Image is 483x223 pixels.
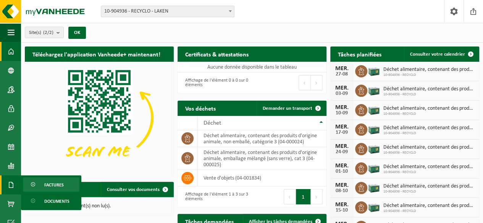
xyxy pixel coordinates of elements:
span: Déchet alimentaire, contenant des produits d'origine animale, non emballé, catég... [383,106,475,112]
div: MER. [334,202,349,208]
div: MER. [334,143,349,149]
div: MER. [334,182,349,188]
img: PB-LB-0680-HPE-GN-01 [367,103,380,116]
div: 01-10 [334,169,349,174]
button: Next [311,75,323,90]
a: Consulter votre calendrier [404,47,478,62]
div: MER. [334,163,349,169]
span: Documents [44,194,69,209]
a: Consulter vos documents [101,182,173,197]
button: Next [311,189,323,204]
div: 03-09 [334,91,349,96]
div: MER. [334,104,349,111]
div: MER. [334,66,349,72]
button: 1 [296,189,311,204]
count: (2/2) [43,30,53,35]
span: 10-904936 - RECYCLO [383,151,475,155]
img: PB-LB-0680-HPE-GN-01 [367,200,380,213]
span: 10-904936 - RECYCLO - LAKEN [101,6,234,17]
img: PB-LB-0680-HPE-GN-01 [367,181,380,194]
div: MER. [334,124,349,130]
span: 10-904936 - RECYCLO [383,112,475,116]
span: 10-904936 - RECYCLO [383,209,475,213]
img: PB-LB-0680-HPE-GN-01 [367,142,380,155]
img: PB-LB-0680-HPE-GN-01 [367,83,380,96]
span: 10-904936 - RECYCLO [383,189,475,194]
p: Vous avez 115 document(s) non lu(s). [32,204,166,209]
a: Documents [23,194,79,208]
div: Affichage de l'élément 0 à 0 sur 0 éléments [181,74,248,91]
span: Déchet [204,120,221,126]
span: 10-904936 - RECYCLO [383,92,475,97]
h2: Certificats & attestations [178,47,256,61]
span: Factures [44,178,64,192]
img: PB-LB-0680-HPE-GN-01 [367,64,380,77]
a: Demander un transport [257,101,326,116]
span: Déchet alimentaire, contenant des produits d'origine animale, non emballé, catég... [383,144,475,151]
div: 24-09 [334,149,349,155]
div: 27-08 [334,72,349,77]
span: Site(s) [29,27,53,39]
div: 15-10 [334,208,349,213]
td: déchet alimentaire, contenant des produits d'origine animale, emballage mélangé (sans verre), cat... [198,147,326,170]
span: Demander un transport [263,106,312,111]
div: MER. [334,85,349,91]
td: vente d'objets (04-001834) [198,170,326,186]
span: Consulter vos documents [107,187,160,192]
span: 10-904936 - RECYCLO [383,73,475,77]
h2: Tâches planifiées [330,47,389,61]
span: Déchet alimentaire, contenant des produits d'origine animale, non emballé, catég... [383,164,475,170]
span: Déchet alimentaire, contenant des produits d'origine animale, non emballé, catég... [383,125,475,131]
img: PB-LB-0680-HPE-GN-01 [367,161,380,174]
div: 17-09 [334,130,349,135]
span: Déchet alimentaire, contenant des produits d'origine animale, non emballé, catég... [383,183,475,189]
span: Déchet alimentaire, contenant des produits d'origine animale, non emballé, catég... [383,203,475,209]
button: Previous [284,189,296,204]
span: Déchet alimentaire, contenant des produits d'origine animale, non emballé, catég... [383,67,475,73]
div: 10-09 [334,111,349,116]
td: déchet alimentaire, contenant des produits d'origine animale, non emballé, catégorie 3 (04-000024) [198,130,326,147]
td: Aucune donnée disponible dans le tableau [178,62,326,72]
span: Consulter votre calendrier [410,52,465,57]
img: Download de VHEPlus App [25,62,174,173]
button: Previous [299,75,311,90]
div: 08-10 [334,188,349,194]
button: OK [68,27,86,39]
span: 10-904936 - RECYCLO [383,170,475,175]
h2: Téléchargez l'application Vanheede+ maintenant! [25,47,168,61]
button: Site(s)(2/2) [25,27,64,38]
img: PB-LB-0680-HPE-GN-01 [367,122,380,135]
div: Affichage de l'élément 1 à 3 sur 3 éléments [181,188,248,205]
span: 10-904936 - RECYCLO [383,131,475,136]
span: Déchet alimentaire, contenant des produits d'origine animale, non emballé, catég... [383,86,475,92]
h2: Vos déchets [178,101,223,116]
a: Factures [23,177,79,192]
